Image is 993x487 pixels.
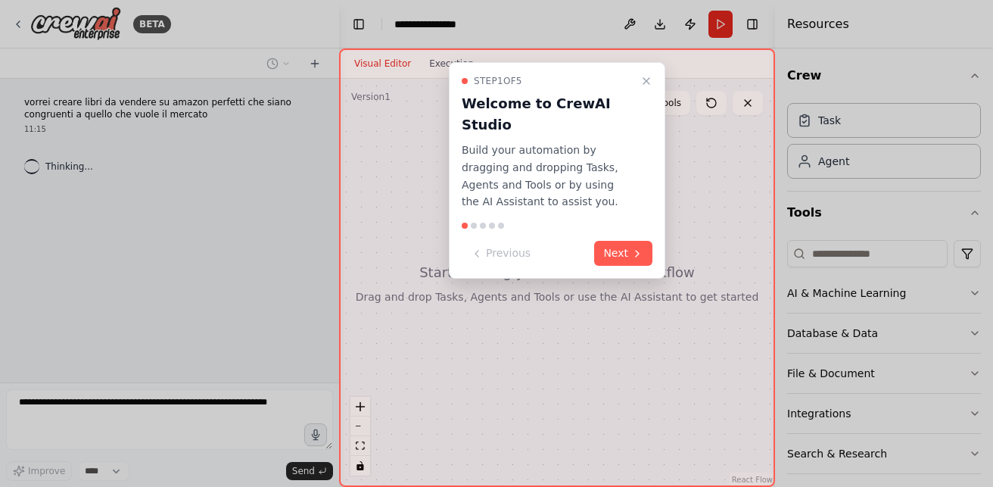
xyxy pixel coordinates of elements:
button: Hide left sidebar [348,14,369,35]
p: Build your automation by dragging and dropping Tasks, Agents and Tools or by using the AI Assista... [462,142,634,211]
h3: Welcome to CrewAI Studio [462,93,634,136]
button: Next [594,241,652,266]
button: Previous [462,241,540,266]
button: Close walkthrough [637,72,655,90]
span: Step 1 of 5 [474,75,522,87]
